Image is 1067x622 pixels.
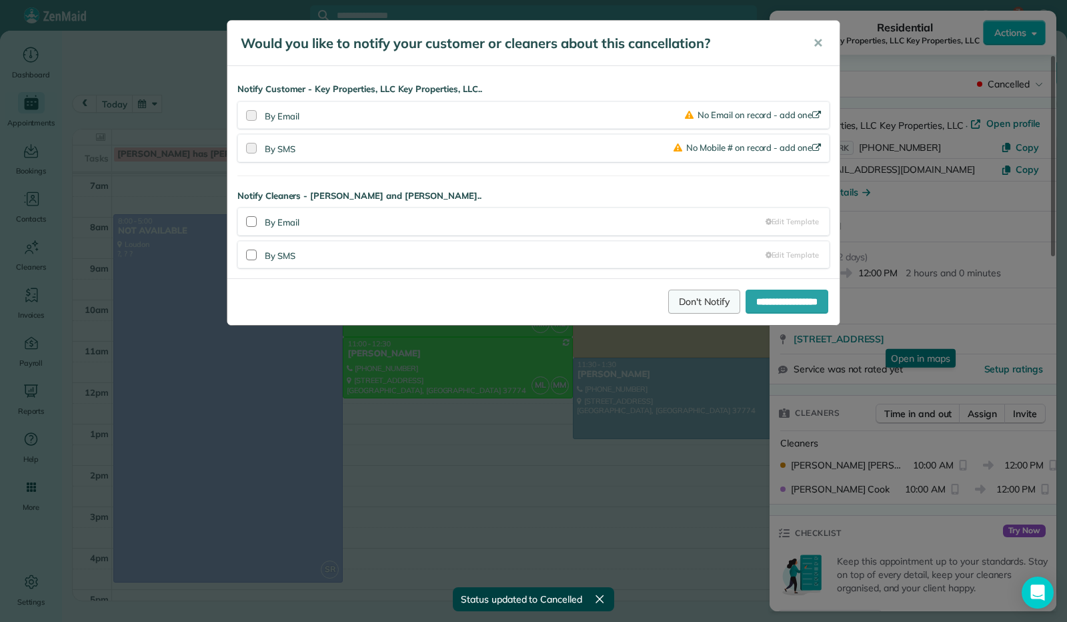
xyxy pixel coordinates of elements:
[461,593,582,606] span: Status updated to Cancelled
[265,214,766,230] div: By Email
[685,109,824,120] a: No Email on record - add one
[674,142,824,153] a: No Mobile # on record - add one
[1022,577,1054,609] div: Open Intercom Messenger
[237,83,830,96] strong: Notify Customer - Key Properties, LLC Key Properties, LLC..
[668,290,740,314] a: Don't Notify
[813,35,823,51] span: ✕
[766,250,819,261] a: Edit Template
[265,247,766,263] div: By SMS
[237,190,830,203] strong: Notify Cleaners - [PERSON_NAME] and [PERSON_NAME]..
[265,110,685,123] div: By Email
[241,34,794,53] h5: Would you like to notify your customer or cleaners about this cancellation?
[766,216,819,228] a: Edit Template
[265,140,674,156] div: By SMS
